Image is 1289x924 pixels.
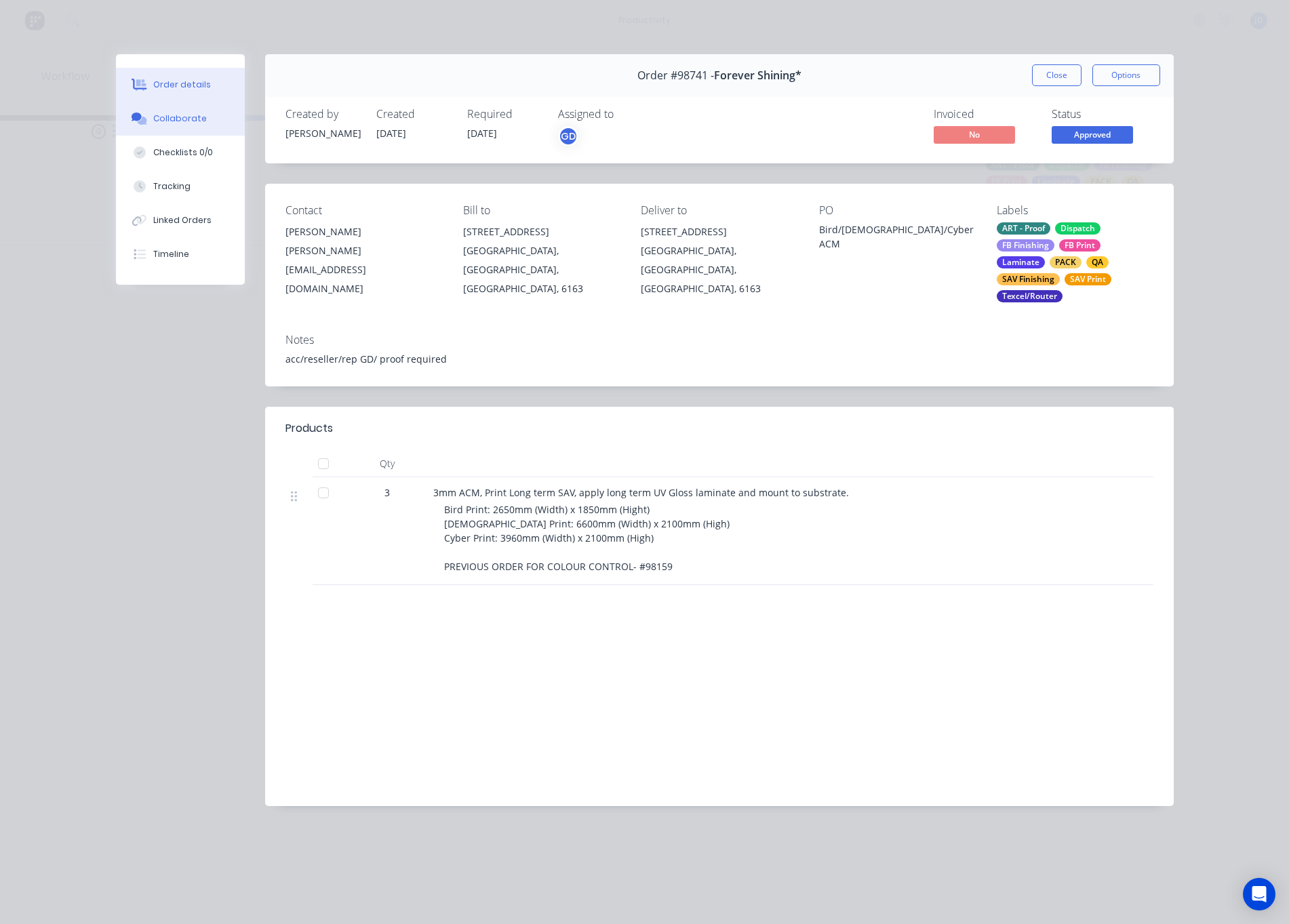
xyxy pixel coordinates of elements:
div: [PERSON_NAME] [285,126,360,140]
button: Tracking [116,169,245,203]
button: Collaborate [116,102,245,136]
button: Checklists 0/0 [116,136,245,169]
span: Order #98741 - [637,69,714,82]
div: Invoiced [934,108,1035,121]
div: Deliver to [641,204,797,217]
div: QA [1086,256,1109,268]
div: [PERSON_NAME][PERSON_NAME][EMAIL_ADDRESS][DOMAIN_NAME] [285,222,441,298]
div: Notes [285,334,1153,346]
div: [GEOGRAPHIC_DATA], [GEOGRAPHIC_DATA], [GEOGRAPHIC_DATA], 6163 [463,241,619,298]
span: [DATE] [467,127,497,140]
div: ART - Proof [997,222,1050,235]
div: [STREET_ADDRESS] [641,222,797,241]
div: Timeline [153,248,189,260]
div: Open Intercom Messenger [1243,878,1275,910]
div: [STREET_ADDRESS] [463,222,619,241]
div: PACK [1050,256,1082,268]
button: GD [558,126,578,146]
div: Bird/[DEMOGRAPHIC_DATA]/Cyber ACM [819,222,975,251]
div: Checklists 0/0 [153,146,213,159]
div: Status [1052,108,1153,121]
span: [DATE] [376,127,406,140]
div: [PERSON_NAME] [285,222,441,241]
div: FB Finishing [997,239,1054,252]
span: Forever Shining* [714,69,801,82]
div: Laminate [997,256,1045,268]
div: Tracking [153,180,191,193]
div: FB Print [1059,239,1100,252]
div: Dispatch [1055,222,1100,235]
div: [STREET_ADDRESS][GEOGRAPHIC_DATA], [GEOGRAPHIC_DATA], [GEOGRAPHIC_DATA], 6163 [641,222,797,298]
div: [STREET_ADDRESS][GEOGRAPHIC_DATA], [GEOGRAPHIC_DATA], [GEOGRAPHIC_DATA], 6163 [463,222,619,298]
div: PO [819,204,975,217]
div: Assigned to [558,108,694,121]
div: Required [467,108,542,121]
span: Approved [1052,126,1133,143]
div: Created by [285,108,360,121]
div: Linked Orders [153,214,212,226]
div: Texcel/Router [997,290,1063,302]
span: 3mm ACM, Print Long term SAV, apply long term UV Gloss laminate and mount to substrate. [433,486,849,499]
div: Bill to [463,204,619,217]
div: Qty [346,450,428,477]
div: [GEOGRAPHIC_DATA], [GEOGRAPHIC_DATA], [GEOGRAPHIC_DATA], 6163 [641,241,797,298]
div: SAV Print [1065,273,1111,285]
div: Order details [153,79,211,91]
div: Collaborate [153,113,207,125]
span: No [934,126,1015,143]
button: Close [1032,64,1082,86]
span: Bird Print: 2650mm (Width) x 1850mm (Hight) [DEMOGRAPHIC_DATA] Print: 6600mm (Width) x 2100mm (Hi... [444,503,730,573]
span: 3 [384,485,390,500]
div: Products [285,420,333,437]
button: Timeline [116,237,245,271]
div: acc/reseller/rep GD/ proof required [285,352,1153,366]
button: Approved [1052,126,1133,146]
div: Created [376,108,451,121]
div: [PERSON_NAME][EMAIL_ADDRESS][DOMAIN_NAME] [285,241,441,298]
div: SAV Finishing [997,273,1060,285]
button: Order details [116,68,245,102]
div: Contact [285,204,441,217]
button: Options [1092,64,1160,86]
div: Labels [997,204,1153,217]
button: Linked Orders [116,203,245,237]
